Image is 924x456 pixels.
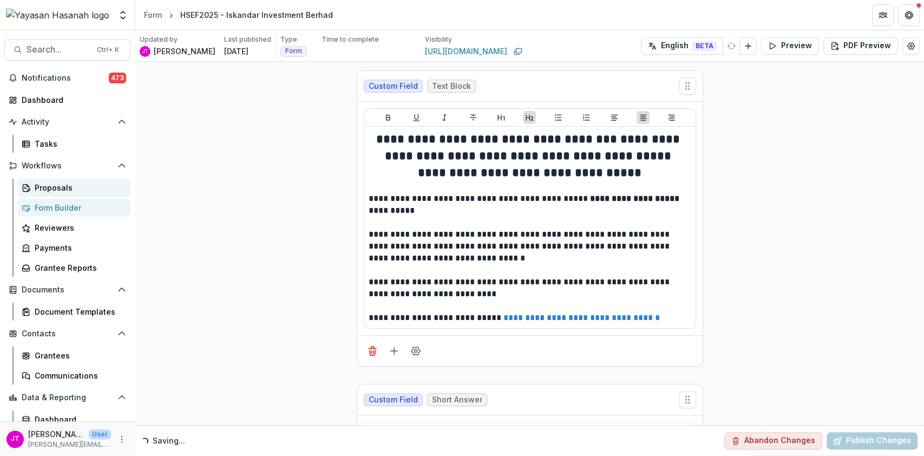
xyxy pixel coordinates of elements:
button: Heading 2 [523,111,536,124]
a: Grantee Reports [17,259,130,277]
a: Document Templates [17,303,130,321]
div: HSEF2025 - Iskandar Investment Berhad [180,9,333,21]
span: Short Answer [432,395,482,405]
button: Edit Form Settings [902,37,920,55]
button: Align Right [665,111,678,124]
button: Refresh Translation [723,37,740,55]
button: Strike [467,111,480,124]
button: Open entity switcher [115,4,130,26]
button: Bold [382,111,395,124]
button: Open Workflows [4,157,130,174]
div: Proposals [35,182,122,193]
button: Notifications473 [4,69,130,87]
p: [DATE] [224,45,248,57]
button: Add field [385,342,403,360]
div: Reviewers [35,222,122,233]
a: [URL][DOMAIN_NAME] [425,45,507,57]
button: Open Documents [4,281,130,298]
div: Ctrl + K [95,44,121,56]
button: Italicize [438,111,451,124]
a: Grantees [17,347,130,364]
button: Delete field [364,342,381,360]
p: Visibility [425,35,452,44]
button: Open Activity [4,113,130,131]
span: Search... [27,44,90,55]
span: Custom Field [369,82,418,91]
div: Form Builder [35,202,122,213]
div: Communications [35,370,122,381]
span: Data & Reporting [22,393,113,402]
p: [PERSON_NAME] [28,428,84,440]
span: Form [285,47,302,55]
button: Bullet List [552,111,565,124]
span: Contacts [22,329,113,338]
button: Align Center [637,111,650,124]
a: Form [140,7,166,23]
button: Search... [4,39,130,61]
button: Ordered List [580,111,593,124]
button: Align Left [608,111,621,124]
div: Josselyn Tan [11,435,19,442]
span: Workflows [22,161,113,171]
div: Payments [35,242,122,253]
p: [PERSON_NAME] [154,45,215,57]
span: Custom Field [369,395,418,405]
a: Communications [17,367,130,385]
span: Text Block [432,82,471,91]
p: Last published [224,35,271,44]
div: Josselyn Tan [142,49,148,54]
div: Form [144,9,162,21]
button: Underline [410,111,423,124]
p: Time to complete [322,35,379,44]
button: Field Settings [407,342,424,360]
div: Grantees [35,350,122,361]
div: Grantee Reports [35,262,122,273]
span: Activity [22,118,113,127]
p: User [89,429,111,439]
p: [PERSON_NAME][EMAIL_ADDRESS][DOMAIN_NAME] [28,440,111,450]
a: Tasks [17,135,130,153]
nav: breadcrumb [140,7,337,23]
div: Dashboard [35,414,122,425]
a: Dashboard [17,411,130,428]
button: PDF Preview [823,37,898,55]
button: Preview [761,37,819,55]
button: Get Help [898,4,920,26]
span: Documents [22,285,113,295]
a: Payments [17,239,130,257]
div: Dashboard [22,94,122,106]
p: Updated by [140,35,178,44]
button: Open Contacts [4,325,130,342]
button: More [115,433,128,446]
button: Heading 1 [495,111,508,124]
button: Publish Changes [827,432,918,450]
button: Copy link [512,45,525,58]
div: Document Templates [35,306,122,317]
p: Saving... [153,435,185,447]
p: Type [280,35,297,44]
a: Form Builder [17,199,130,217]
button: Open Data & Reporting [4,389,130,406]
img: Yayasan Hasanah logo [6,9,109,22]
a: Reviewers [17,219,130,237]
button: Move field [679,77,696,95]
button: Move field [679,391,696,408]
button: Partners [872,4,894,26]
span: 473 [109,73,126,83]
span: Notifications [22,74,109,83]
button: Abandon Changes [724,432,822,450]
a: Proposals [17,179,130,197]
a: Dashboard [4,91,130,109]
button: English BETA [641,37,723,55]
div: Tasks [35,138,122,149]
button: Add Language [739,37,757,55]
